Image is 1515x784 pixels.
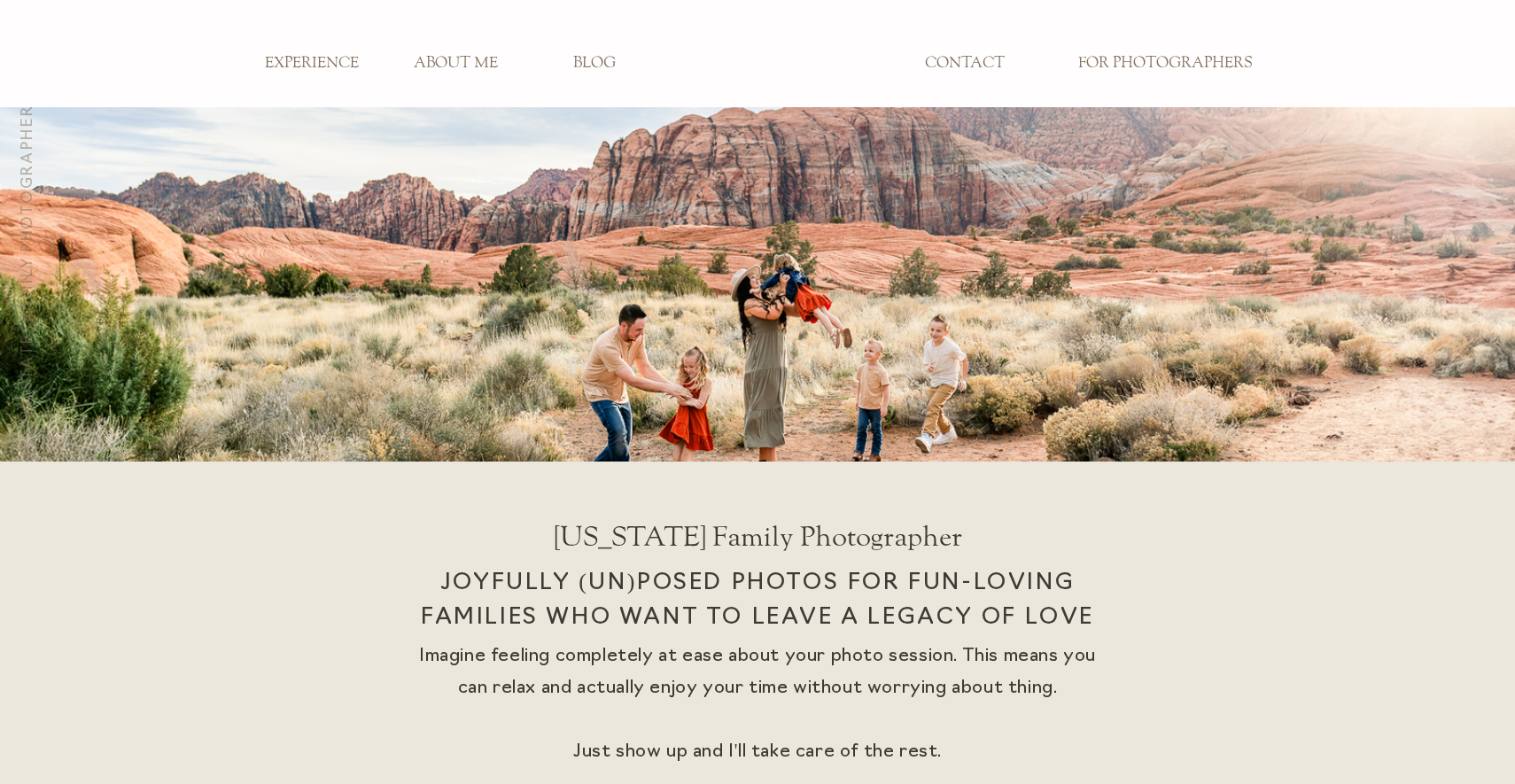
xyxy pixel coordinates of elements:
h1: [US_STATE] Family Photographer [437,520,1079,573]
a: EXPERIENCE [253,54,370,74]
a: ABOUT ME [397,54,514,74]
h3: [US_STATE] Family Photographer [17,98,35,435]
a: BLOG [536,54,653,74]
a: FOR PHOTOGRAPHERS [1065,54,1264,74]
h2: joyfully (un)posed photos for fun-loving families who want to leave a legacy of love [394,566,1121,664]
a: CONTACT [906,54,1023,74]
